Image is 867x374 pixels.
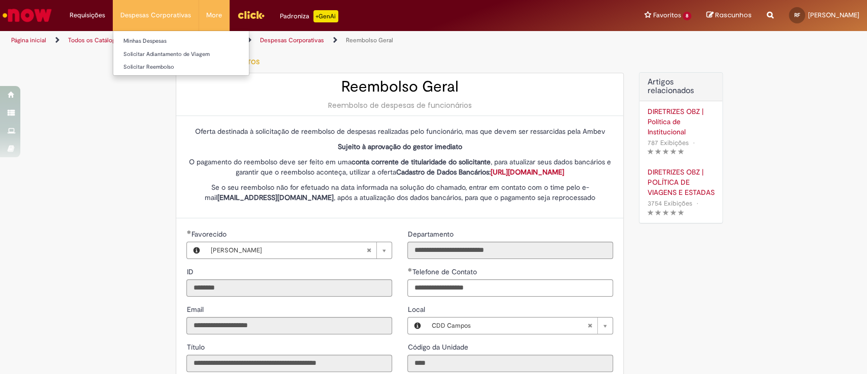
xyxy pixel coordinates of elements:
[582,318,597,334] abbr: Limpar campo Local
[407,242,613,259] input: Departamento
[186,126,613,136] p: Oferta destinada à solicitação de reembolso de despesas realizadas pelo funcionário, mas que deve...
[186,157,613,177] p: O pagamento do reembolso deve ser feito em uma , para atualizar seus dados bancários e garantir q...
[313,10,338,22] p: +GenAi
[491,167,564,177] a: [URL][DOMAIN_NAME]
[647,78,715,96] h3: Artigos relacionados
[113,49,249,60] a: Solicitar Adiantamento de Viagem
[186,317,392,334] input: Email
[715,10,752,20] span: Rascunhos
[11,36,46,44] a: Página inicial
[346,36,393,44] a: Reembolso Geral
[8,31,570,50] ul: Trilhas de página
[407,279,613,297] input: Telefone de Contato
[186,182,613,203] p: Se o seu reembolso não for efetuado na data informada na solução do chamado, entrar em contato co...
[68,36,122,44] a: Todos os Catálogos
[113,36,249,47] a: Minhas Despesas
[186,78,613,95] h2: Reembolso Geral
[186,342,206,352] span: Somente leitura - Título
[808,11,859,19] span: [PERSON_NAME]
[186,267,195,277] label: Somente leitura - ID
[113,62,249,73] a: Solicitar Reembolso
[647,199,692,208] span: 3754 Exibições
[431,318,587,334] span: CDD Campos
[186,230,191,234] span: Obrigatório Preenchido
[407,229,455,239] label: Somente leitura - Departamento
[206,10,222,20] span: More
[407,229,455,239] span: Somente leitura - Departamento
[407,355,613,372] input: Código da Unidade
[653,10,681,20] span: Favoritos
[396,167,564,177] strong: Cadastro de Dados Bancários:
[186,342,206,352] label: Somente leitura - Título
[338,142,462,151] strong: Sujeito à aprovação do gestor imediato
[647,167,715,197] a: DIRETRIZES OBZ | POLÍTICA DE VIAGENS E ESTADAS
[205,242,392,258] a: [PERSON_NAME]Limpar campo Favorecido
[191,229,228,239] span: Necessários - Favorecido
[361,242,376,258] abbr: Limpar campo Favorecido
[186,267,195,276] span: Somente leitura - ID
[186,304,205,314] label: Somente leitura - Email
[426,318,613,334] a: CDD CamposLimpar campo Local
[186,279,392,297] input: ID
[70,10,105,20] span: Requisições
[260,36,324,44] a: Despesas Corporativas
[683,12,691,20] span: 8
[187,242,205,258] button: Favorecido, Visualizar este registro Rodrigo Silva Francisco
[412,267,478,276] span: Telefone de Contato
[407,342,470,352] label: Somente leitura - Código da Unidade
[707,11,752,20] a: Rascunhos
[407,268,412,272] span: Obrigatório Preenchido
[408,318,426,334] button: Local, Visualizar este registro CDD Campos
[1,5,53,25] img: ServiceNow
[690,136,696,150] span: •
[407,342,470,352] span: Somente leitura - Código da Unidade
[407,305,427,314] span: Local
[120,10,191,20] span: Despesas Corporativas
[794,12,800,18] span: RF
[113,31,249,76] ul: Despesas Corporativas
[210,242,366,258] span: [PERSON_NAME]
[351,157,491,166] strong: conta corrente de titularidade do solicitante
[186,355,392,372] input: Título
[647,138,688,147] span: 787 Exibições
[217,193,334,202] strong: [EMAIL_ADDRESS][DOMAIN_NAME]
[237,7,265,22] img: click_logo_yellow_360x200.png
[647,106,715,137] a: DIRETRIZES OBZ | Política de Institucional
[694,196,700,210] span: •
[186,100,613,110] div: Reembolso de despesas de funcionários
[280,10,338,22] div: Padroniza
